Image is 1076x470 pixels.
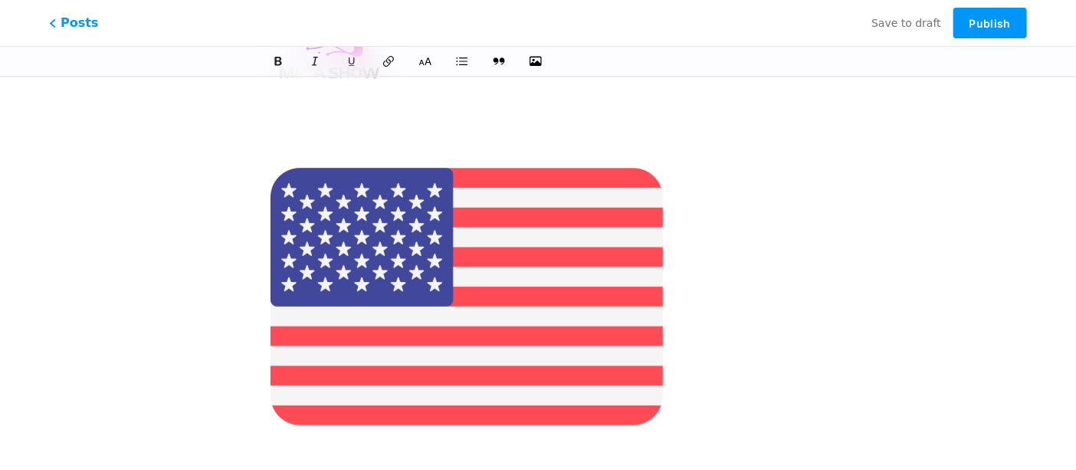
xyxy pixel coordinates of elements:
[871,8,941,38] button: Save to draft
[953,8,1027,38] button: Publish
[871,17,941,29] span: Save to draft
[969,17,1011,30] span: Publish
[49,14,98,32] span: Posts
